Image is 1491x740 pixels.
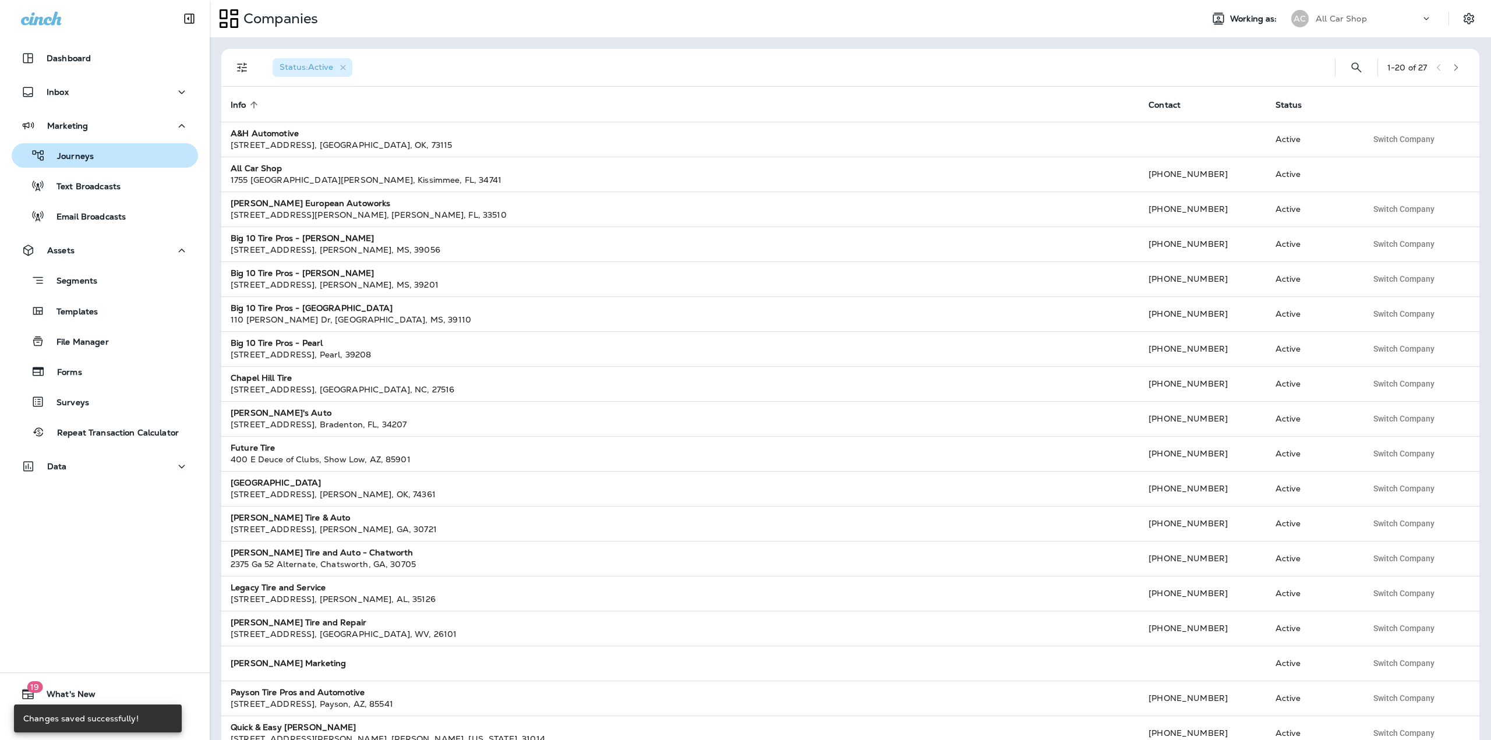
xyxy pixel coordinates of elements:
[47,246,75,255] p: Assets
[1367,130,1441,148] button: Switch Company
[12,174,198,198] button: Text Broadcasts
[1266,541,1358,576] td: Active
[231,512,351,523] strong: [PERSON_NAME] Tire & Auto
[1266,192,1358,226] td: Active
[1266,366,1358,401] td: Active
[231,454,1130,465] div: 400 E Deuce of Clubs , Show Low , AZ , 85901
[1266,436,1358,471] td: Active
[273,58,352,77] div: Status:Active
[231,174,1130,186] div: 1755 [GEOGRAPHIC_DATA][PERSON_NAME] , Kissimmee , FL , 34741
[231,442,275,453] strong: Future Tire
[1367,445,1441,462] button: Switch Company
[231,268,374,278] strong: Big 10 Tire Pros - [PERSON_NAME]
[231,488,1130,500] div: [STREET_ADDRESS] , [PERSON_NAME] , OK , 74361
[12,390,198,414] button: Surveys
[45,428,179,439] p: Repeat Transaction Calculator
[239,10,318,27] p: Companies
[47,121,88,130] p: Marketing
[1367,654,1441,672] button: Switch Company
[280,62,333,72] span: Status : Active
[1373,519,1435,527] span: Switch Company
[1373,729,1435,737] span: Switch Company
[1373,205,1435,213] span: Switch Company
[1139,261,1266,296] td: [PHONE_NUMBER]
[12,299,198,323] button: Templates
[1291,10,1309,27] div: AC
[1139,366,1266,401] td: [PHONE_NUMBER]
[231,244,1130,256] div: [STREET_ADDRESS] , [PERSON_NAME] , MS , 39056
[45,212,126,223] p: Email Broadcasts
[1276,100,1317,110] span: Status
[1367,585,1441,602] button: Switch Company
[45,337,109,348] p: File Manager
[231,658,346,668] strong: [PERSON_NAME] Marketing
[23,708,139,729] div: Changes saved successfully!
[231,384,1130,395] div: [STREET_ADDRESS] , [GEOGRAPHIC_DATA] , NC , 27516
[1367,550,1441,567] button: Switch Company
[231,582,326,593] strong: Legacy Tire and Service
[47,87,69,97] p: Inbox
[1139,331,1266,366] td: [PHONE_NUMBER]
[12,682,198,706] button: 19What's New
[45,398,89,409] p: Surveys
[231,338,323,348] strong: Big 10 Tire Pros - Pearl
[1367,340,1441,357] button: Switch Company
[12,710,198,734] button: Support
[45,276,97,288] p: Segments
[1149,100,1181,110] span: Contact
[1266,681,1358,716] td: Active
[12,47,198,70] button: Dashboard
[1266,296,1358,331] td: Active
[45,182,121,193] p: Text Broadcasts
[231,100,246,110] span: Info
[1139,471,1266,506] td: [PHONE_NUMBER]
[231,617,366,628] strong: [PERSON_NAME] Tire and Repair
[231,408,331,418] strong: [PERSON_NAME]'s Auto
[1367,689,1441,707] button: Switch Company
[231,209,1130,221] div: [STREET_ADDRESS][PERSON_NAME] , [PERSON_NAME] , FL , 33510
[1373,484,1435,493] span: Switch Company
[1373,415,1435,423] span: Switch Company
[1139,506,1266,541] td: [PHONE_NUMBER]
[1367,515,1441,532] button: Switch Company
[1345,56,1368,79] button: Search Companies
[45,307,98,318] p: Templates
[1139,226,1266,261] td: [PHONE_NUMBER]
[231,128,299,139] strong: A&H Automotive
[45,367,82,378] p: Forms
[1373,310,1435,318] span: Switch Company
[1266,261,1358,296] td: Active
[231,698,1130,710] div: [STREET_ADDRESS] , Payson , AZ , 85541
[173,7,206,30] button: Collapse Sidebar
[1266,226,1358,261] td: Active
[1373,554,1435,562] span: Switch Company
[1266,471,1358,506] td: Active
[1230,14,1280,24] span: Working as:
[231,314,1130,325] div: 110 [PERSON_NAME] Dr , [GEOGRAPHIC_DATA] , MS , 39110
[1367,619,1441,637] button: Switch Company
[1276,100,1302,110] span: Status
[231,628,1130,640] div: [STREET_ADDRESS] , [GEOGRAPHIC_DATA] , WV , 26101
[12,329,198,353] button: File Manager
[1139,436,1266,471] td: [PHONE_NUMBER]
[1373,624,1435,632] span: Switch Company
[1373,694,1435,702] span: Switch Company
[27,681,43,693] span: 19
[231,56,254,79] button: Filters
[1139,576,1266,611] td: [PHONE_NUMBER]
[231,100,262,110] span: Info
[1387,63,1427,72] div: 1 - 20 of 27
[1373,240,1435,248] span: Switch Company
[1139,296,1266,331] td: [PHONE_NUMBER]
[12,455,198,478] button: Data
[1373,380,1435,388] span: Switch Company
[45,151,94,162] p: Journeys
[1266,331,1358,366] td: Active
[1139,541,1266,576] td: [PHONE_NUMBER]
[231,233,374,243] strong: Big 10 Tire Pros - [PERSON_NAME]
[231,593,1130,605] div: [STREET_ADDRESS] , [PERSON_NAME] , AL , 35126
[231,349,1130,360] div: [STREET_ADDRESS] , Pearl , 39208
[1139,681,1266,716] td: [PHONE_NUMBER]
[12,204,198,228] button: Email Broadcasts
[1367,305,1441,323] button: Switch Company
